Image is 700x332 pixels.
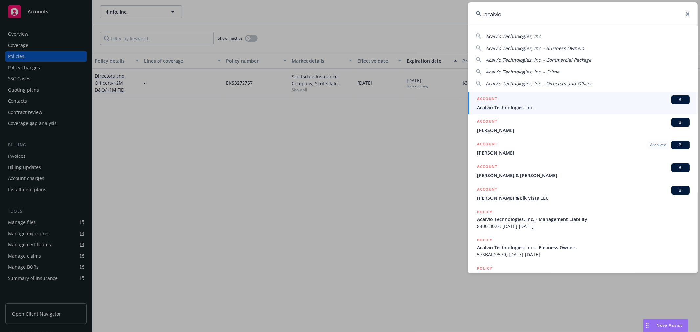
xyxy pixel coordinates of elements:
h5: POLICY [477,209,492,215]
h5: ACCOUNT [477,163,497,171]
span: Acalvio Technologies, Inc. - Business Owners [477,244,690,251]
span: BI [674,119,687,125]
span: BI [674,97,687,103]
button: Nova Assist [643,319,688,332]
span: BI [674,187,687,193]
span: [PERSON_NAME] [477,149,690,156]
a: ACCOUNTBI[PERSON_NAME] & [PERSON_NAME] [468,160,698,182]
span: Acalvio Technologies, Inc. [477,104,690,111]
div: Drag to move [643,319,651,332]
h5: POLICY [477,237,492,243]
span: [PERSON_NAME] & [PERSON_NAME] [477,172,690,179]
span: Archived [650,142,666,148]
span: Acalvio Technologies, Inc. - Crime [486,69,559,75]
a: POLICYAcalvio Technologies, Inc. - Business Owners57SBAID7579, [DATE]-[DATE] [468,233,698,261]
h5: ACCOUNT [477,141,497,149]
span: Acalvio Technologies, Inc. - Directors and Officer [486,80,592,87]
span: Nova Assist [657,322,683,328]
input: Search... [468,2,698,26]
a: ACCOUNTBIAcalvio Technologies, Inc. [468,92,698,114]
span: Acalvio Technologies, Inc. - Business Owners [477,272,690,279]
span: BI [674,142,687,148]
a: POLICYAcalvio Technologies, Inc. - Business Owners [468,261,698,290]
span: BI [674,165,687,171]
span: Acalvio Technologies, Inc. [486,33,542,39]
a: ACCOUNTBI[PERSON_NAME] [468,114,698,137]
a: ACCOUNTArchivedBI[PERSON_NAME] [468,137,698,160]
h5: ACCOUNT [477,186,497,194]
h5: ACCOUNT [477,118,497,126]
span: Acalvio Technologies, Inc. - Commercial Package [486,57,591,63]
span: [PERSON_NAME] [477,127,690,134]
a: ACCOUNTBI[PERSON_NAME] & Elk Vista LLC [468,182,698,205]
h5: ACCOUNT [477,95,497,103]
span: 57SBAID7579, [DATE]-[DATE] [477,251,690,258]
span: Acalvio Technologies, Inc. - Business Owners [486,45,584,51]
a: POLICYAcalvio Technologies, Inc. - Management Liability8400-3028, [DATE]-[DATE] [468,205,698,233]
span: [PERSON_NAME] & Elk Vista LLC [477,195,690,201]
span: Acalvio Technologies, Inc. - Management Liability [477,216,690,223]
h5: POLICY [477,265,492,272]
span: 8400-3028, [DATE]-[DATE] [477,223,690,230]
